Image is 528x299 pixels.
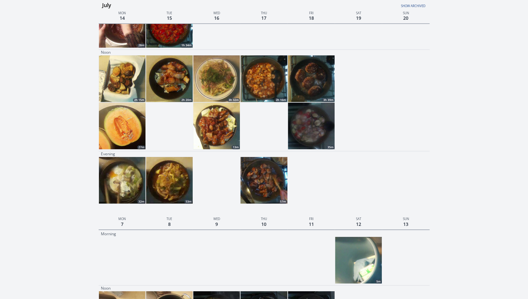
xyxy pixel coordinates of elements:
span: 20 [402,14,410,23]
p: Morning [101,231,116,237]
p: Mon [99,216,146,221]
div: 3h 32m [227,98,240,102]
a: 35m [288,103,335,149]
div: 57m [279,200,287,204]
span: 14 [118,14,126,23]
p: Sun [382,10,429,16]
div: 35m [326,145,335,149]
p: Wed [193,216,240,221]
img: 250718022249_thumb.jpeg [288,55,335,102]
img: 250714021806_thumb.jpeg [99,55,145,102]
div: 2h 20m [180,98,193,102]
p: Sat [335,10,382,16]
span: 16 [213,14,221,23]
p: Fri [288,10,335,16]
div: 5m [375,280,382,283]
a: 2h 15m [99,55,145,102]
div: 1h 34m [180,43,193,47]
a: 5m [335,237,382,283]
span: 8 [167,220,172,228]
img: 250716035313_thumb.jpeg [193,55,240,102]
a: 2h 20m [146,55,193,102]
span: 17 [260,14,268,23]
span: 9 [214,220,219,228]
p: Wed [193,10,240,16]
img: 250716063049_thumb.jpeg [193,103,240,149]
img: 250717030838_thumb.jpeg [241,55,287,102]
a: 3h 32m [193,55,240,102]
img: 250715103455_thumb.jpeg [146,157,193,204]
a: 27m [99,103,145,149]
span: 10 [260,220,268,228]
p: Tue [146,10,193,16]
div: 53m [184,200,193,204]
img: 250714105936_thumb.jpeg [99,157,145,204]
span: 7 [120,220,125,228]
span: 13 [402,220,410,228]
span: 12 [355,220,362,228]
img: 250717103733_thumb.jpeg [241,157,287,204]
p: Noon [101,286,111,291]
img: 250714062319_thumb.jpeg [99,103,145,149]
div: 13m [232,145,240,149]
a: 57m [241,157,287,204]
img: 250715050651_thumb.jpeg [146,55,193,102]
p: Noon [101,50,111,55]
div: 2h 16m [275,98,287,102]
div: 27m [137,145,145,149]
span: 11 [307,220,315,228]
div: 2h 15m [133,98,145,102]
p: Evening [101,151,115,157]
img: 250711213014_thumb.jpeg [335,237,382,283]
a: 3h 39m [288,55,335,102]
a: 32m [99,157,145,204]
div: 28m [137,43,145,47]
div: 32m [137,200,145,204]
p: Mon [99,10,146,16]
a: 2h 16m [241,55,287,102]
span: 18 [307,14,315,23]
a: 53m [146,157,193,204]
span: 19 [355,14,362,23]
p: Thu [240,216,287,221]
a: 13m [193,103,240,149]
p: Tue [146,216,193,221]
img: 250718033153_thumb.jpeg [288,103,335,149]
p: Sat [335,216,382,221]
span: 15 [166,14,173,23]
p: Sun [382,216,429,221]
p: Thu [240,10,287,16]
div: 3h 39m [322,98,335,102]
p: Fri [288,216,335,221]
